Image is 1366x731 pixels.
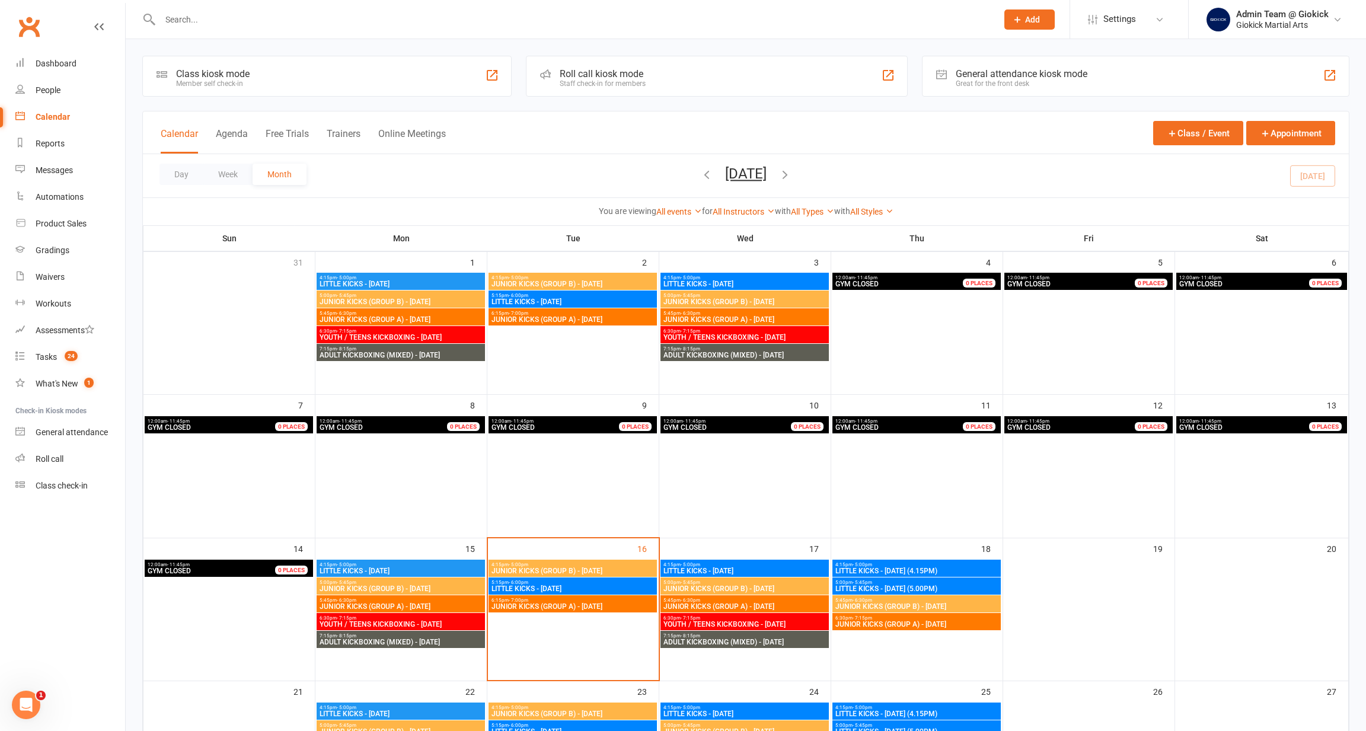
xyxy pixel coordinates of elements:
span: JUNIOR KICKS (GROUP B) - [DATE] [491,710,655,717]
div: 0 PLACES [447,422,480,431]
span: GYM CLOSED [320,423,363,432]
span: - 6:30pm [681,311,700,316]
span: LITTLE KICKS - [DATE] [491,585,655,592]
span: JUNIOR KICKS (GROUP A) - [DATE] [319,316,483,323]
div: 10 [809,395,831,414]
span: - 6:00pm [509,723,528,728]
a: Product Sales [15,210,125,237]
div: 2 [642,252,659,272]
span: GYM CLOSED [663,423,707,432]
span: 6:15pm [491,311,655,316]
span: LITTLE KICKS - [DATE] [663,567,827,574]
span: GYM CLOSED [1007,280,1051,288]
a: General attendance kiosk mode [15,419,125,446]
span: 5:00pm [319,580,483,585]
span: - 5:00pm [681,705,700,710]
th: Thu [831,226,1003,251]
div: 20 [1327,538,1348,558]
span: 5:00pm [663,580,827,585]
a: All events [656,207,702,216]
span: JUNIOR KICKS (GROUP A) - [DATE] [491,316,655,323]
th: Mon [315,226,487,251]
a: All Types [791,207,834,216]
span: 6:30pm [835,615,999,621]
span: - 8:15pm [681,633,700,639]
span: 1 [84,378,94,388]
button: Month [253,164,307,185]
span: 12:00am [1007,419,1150,424]
span: - 11:45pm [1027,275,1049,280]
span: GYM CLOSED [1179,423,1223,432]
span: - 5:00pm [509,562,528,567]
div: Calendar [36,112,70,122]
span: LITTLE KICKS - [DATE] (4.15PM) [835,567,999,574]
span: JUNIOR KICKS (GROUP A) - [DATE] [663,603,827,610]
span: 12:00am [663,419,806,424]
span: - 5:00pm [853,562,872,567]
a: Automations [15,184,125,210]
span: LITTLE KICKS - [DATE] [319,280,483,288]
span: 12:00am [835,275,978,280]
span: YOUTH / TEENS KICKBOXING - [DATE] [663,334,827,341]
span: JUNIOR KICKS (GROUP B) - [DATE] [663,585,827,592]
a: All Styles [850,207,893,216]
div: Giokick Martial Arts [1236,20,1329,30]
div: 19 [1153,538,1174,558]
span: GYM CLOSED [1179,280,1223,288]
div: 27 [1327,681,1348,701]
span: 5:45pm [835,598,999,603]
span: - 5:00pm [509,705,528,710]
div: 6 [1332,252,1348,272]
div: General attendance kiosk mode [956,68,1087,79]
span: 5:00pm [319,723,483,728]
span: - 6:30pm [681,598,700,603]
button: Trainers [327,128,360,154]
div: Class check-in [36,481,88,490]
span: JUNIOR KICKS (GROUP A) - [DATE] [319,603,483,610]
span: ADULT KICKBOXING (MIXED) - [DATE] [319,639,483,646]
div: Workouts [36,299,71,308]
div: Roll call [36,454,63,464]
a: All Instructors [713,207,775,216]
a: Workouts [15,291,125,317]
span: - 5:00pm [853,705,872,710]
span: - 5:00pm [681,275,700,280]
span: 6:15pm [491,598,655,603]
div: 0 PLACES [963,279,995,288]
span: 4:15pm [491,275,655,280]
span: YOUTH / TEENS KICKBOXING - [DATE] [663,621,827,628]
span: YOUTH / TEENS KICKBOXING - [DATE] [319,621,483,628]
span: 1 [36,691,46,700]
span: 4:15pm [319,275,483,280]
span: - 5:00pm [337,275,356,280]
div: Great for the front desk [956,79,1087,88]
span: - 7:00pm [509,311,528,316]
div: 13 [1327,395,1348,414]
a: Reports [15,130,125,157]
span: 12:00am [147,562,290,567]
span: - 11:45pm [1027,419,1049,424]
span: GYM CLOSED [1007,423,1051,432]
div: Admin Team @ Giokick [1236,9,1329,20]
span: 12:00am [835,419,978,424]
th: Sun [143,226,315,251]
span: - 5:00pm [681,562,700,567]
span: - 11:45pm [855,419,877,424]
span: LITTLE KICKS - [DATE] [491,298,655,305]
span: 5:00pm [835,723,999,728]
span: JUNIOR KICKS (GROUP B) - [DATE] [319,298,483,305]
th: Fri [1003,226,1175,251]
span: JUNIOR KICKS (GROUP B) - [DATE] [835,603,999,610]
div: 31 [293,252,315,272]
span: - 7:15pm [337,615,356,621]
span: LITTLE KICKS - [DATE] (4.15PM) [835,710,999,717]
span: - 7:15pm [681,328,700,334]
div: General attendance [36,427,108,437]
div: Roll call kiosk mode [560,68,646,79]
span: 4:15pm [663,275,827,280]
div: 25 [981,681,1003,701]
span: GYM CLOSED [491,423,535,432]
span: - 5:45pm [337,580,356,585]
div: Gradings [36,245,69,255]
span: 5:45pm [663,598,827,603]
